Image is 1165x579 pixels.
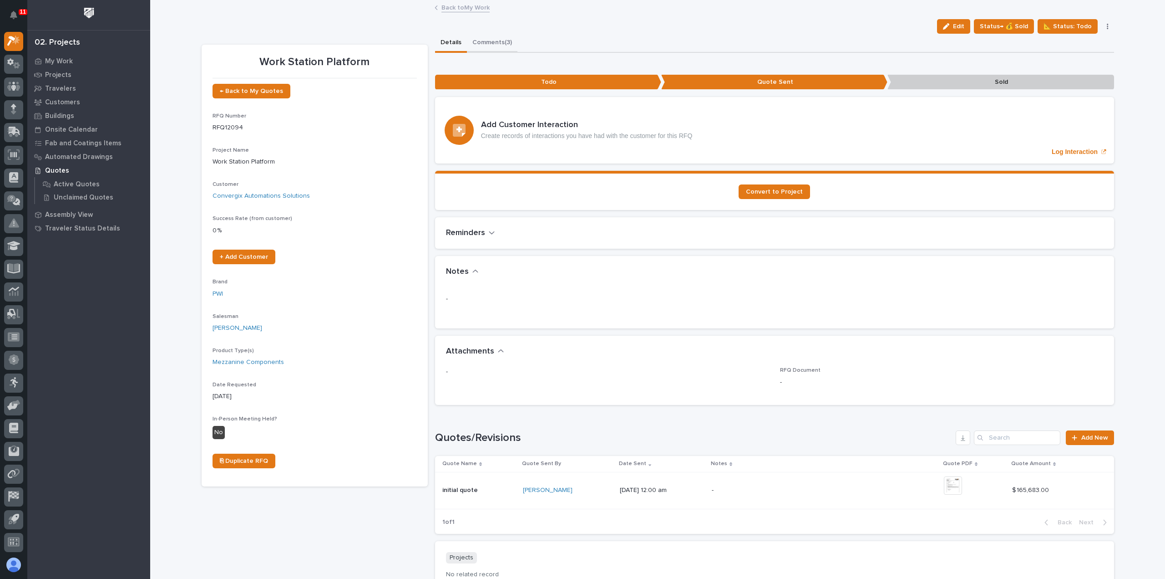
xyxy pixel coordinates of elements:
span: Salesman [213,314,238,319]
a: Mezzanine Components [213,358,284,367]
p: Automated Drawings [45,153,113,161]
p: Onsite Calendar [45,126,98,134]
h2: Reminders [446,228,485,238]
span: Product Type(s) [213,348,254,354]
a: Add New [1066,430,1114,445]
span: ⎘ Duplicate RFQ [220,458,268,464]
input: Search [974,430,1060,445]
a: Assembly View [27,208,150,221]
span: Project Name [213,148,249,153]
span: Add New [1081,435,1108,441]
p: Quote Name [442,459,477,469]
p: Projects [446,552,477,564]
button: Status→ 💰 Sold [974,19,1034,34]
p: Quotes [45,167,69,175]
p: RFQ12094 [213,123,417,133]
p: - [446,294,1103,304]
a: Convert to Project [739,184,810,199]
h1: Quotes/Revisions [435,431,952,445]
a: PWI [213,289,223,299]
p: Todo [435,75,661,90]
a: + Add Customer [213,250,275,264]
a: [PERSON_NAME] [213,323,262,333]
p: Travelers [45,85,76,93]
span: RFQ Document [780,368,821,373]
span: Edit [953,22,964,31]
a: ⎘ Duplicate RFQ [213,454,275,468]
p: Active Quotes [54,180,100,189]
p: Create records of interactions you have had with the customer for this RFQ [481,132,693,140]
p: - [780,378,1103,387]
p: My Work [45,57,73,66]
button: Back [1037,518,1075,527]
p: - [446,367,769,377]
p: Work Station Platform [213,157,417,167]
p: No related record [446,571,1103,579]
p: Quote Sent By [522,459,561,469]
span: Back [1052,518,1072,527]
a: Traveler Status Details [27,221,150,235]
a: Unclaimed Quotes [35,191,150,204]
p: Traveler Status Details [45,225,120,233]
button: Edit [937,19,970,34]
p: Quote PDF [943,459,973,469]
p: Fab and Coatings Items [45,139,122,148]
div: Notifications11 [11,11,23,26]
p: [DATE] 12:00 am [620,487,704,494]
span: Convert to Project [746,189,803,195]
a: Projects [27,68,150,82]
a: My Work [27,54,150,68]
a: Automated Drawings [27,150,150,164]
p: Buildings [45,112,74,120]
span: Brand [213,279,228,285]
img: Workspace Logo [81,5,97,21]
p: Assembly View [45,211,93,219]
p: $ 165,683.00 [1012,485,1051,494]
p: 11 [20,9,26,15]
p: 0 % [213,226,417,236]
p: Work Station Platform [213,56,417,69]
a: [PERSON_NAME] [523,487,572,494]
span: In-Person Meeting Held? [213,416,277,422]
button: Next [1075,518,1114,527]
a: Travelers [27,82,150,95]
button: Notes [446,267,479,277]
a: Back toMy Work [441,2,490,12]
button: Comments (3) [467,34,517,53]
h3: Add Customer Interaction [481,120,693,130]
p: Date Sent [619,459,646,469]
button: 📐 Status: Todo [1038,19,1098,34]
p: 1 of 1 [435,511,462,533]
a: Fab and Coatings Items [27,136,150,150]
a: Onsite Calendar [27,123,150,136]
button: Attachments [446,347,504,357]
p: initial quote [442,485,480,494]
tr: initial quoteinitial quote [PERSON_NAME] [DATE] 12:00 am-$ 165,683.00$ 165,683.00 [435,472,1114,509]
p: Customers [45,98,80,107]
a: Customers [27,95,150,109]
span: Customer [213,182,238,187]
a: Convergix Automations Solutions [213,191,310,201]
p: Unclaimed Quotes [54,194,113,202]
span: Next [1079,518,1099,527]
p: Log Interaction [1052,148,1098,156]
span: Date Requested [213,382,256,388]
p: Projects [45,71,71,79]
p: Quote Sent [661,75,887,90]
p: Sold [887,75,1114,90]
span: Success Rate (from customer) [213,216,292,221]
p: [DATE] [213,392,417,401]
span: ← Back to My Quotes [220,88,283,94]
button: Reminders [446,228,495,238]
a: Log Interaction [435,97,1114,164]
button: Details [435,34,467,53]
span: 📐 Status: Todo [1043,21,1092,32]
div: No [213,426,225,439]
span: Status→ 💰 Sold [980,21,1028,32]
a: Quotes [27,164,150,177]
button: users-avatar [4,555,23,574]
a: ← Back to My Quotes [213,84,290,98]
span: + Add Customer [220,254,268,260]
h2: Attachments [446,347,494,357]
